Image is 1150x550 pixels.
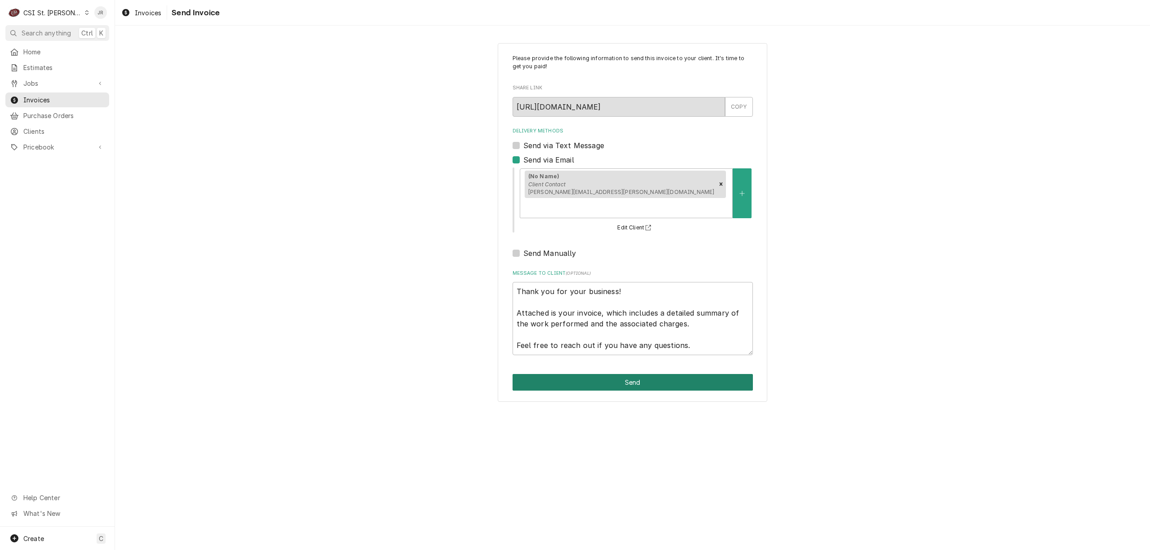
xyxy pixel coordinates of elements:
label: Delivery Methods [513,128,753,135]
label: Share Link [513,84,753,92]
span: Invoices [23,95,105,105]
button: Edit Client [616,222,655,233]
span: Ctrl [81,28,93,38]
label: Send Manually [523,248,576,259]
span: What's New [23,509,104,518]
div: CSI St. Louis's Avatar [8,6,21,19]
strong: (No Name) [528,173,559,180]
div: Delivery Methods [513,128,753,259]
div: CSI St. [PERSON_NAME] [23,8,82,18]
div: Remove [object Object] [716,171,726,198]
span: ( optional ) [566,271,591,276]
span: Estimates [23,63,105,72]
svg: Create New Contact [739,190,745,197]
a: Invoices [118,5,165,20]
span: Create [23,535,44,542]
button: Create New Contact [733,168,752,218]
span: K [99,28,103,38]
a: Purchase Orders [5,108,109,123]
button: COPY [725,97,753,117]
a: Go to What's New [5,506,109,521]
span: Help Center [23,493,104,502]
p: Please provide the following information to send this invoice to your client. It's time to get yo... [513,54,753,71]
em: Client Contact [528,181,566,188]
span: Clients [23,127,105,136]
div: Invoice Send [498,43,767,402]
a: Home [5,44,109,59]
a: Estimates [5,60,109,75]
a: Go to Jobs [5,76,109,91]
a: Go to Help Center [5,490,109,505]
label: Send via Text Message [523,140,604,151]
span: Home [23,47,105,57]
a: Clients [5,124,109,139]
textarea: Thank you for your business! Attached is your invoice, which includes a detailed summary of the w... [513,282,753,355]
span: Pricebook [23,142,91,152]
button: Search anythingCtrlK [5,25,109,41]
div: Button Group [513,374,753,391]
button: Send [513,374,753,391]
label: Send via Email [523,154,574,165]
span: Purchase Orders [23,111,105,120]
span: [PERSON_NAME][EMAIL_ADDRESS][PERSON_NAME][DOMAIN_NAME] [528,189,715,195]
div: Button Group Row [513,374,753,391]
span: C [99,534,103,543]
div: Message to Client [513,270,753,355]
div: C [8,6,21,19]
a: Go to Pricebook [5,140,109,154]
label: Message to Client [513,270,753,277]
span: Send Invoice [169,7,220,19]
div: Invoice Send Form [513,54,753,355]
div: Share Link [513,84,753,116]
div: Jessica Rentfro's Avatar [94,6,107,19]
span: Jobs [23,79,91,88]
div: JR [94,6,107,19]
a: Invoices [5,92,109,107]
span: Invoices [135,8,161,18]
span: Search anything [22,28,71,38]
